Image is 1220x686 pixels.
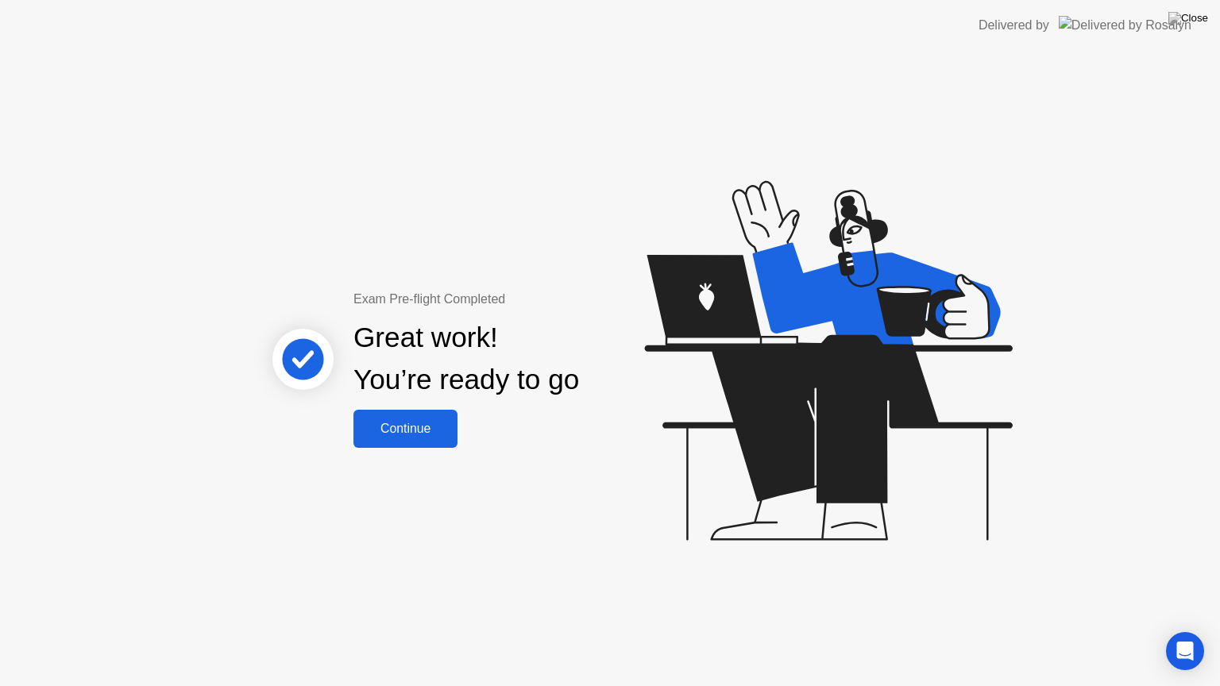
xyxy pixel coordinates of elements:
[979,16,1049,35] div: Delivered by
[1166,632,1204,670] div: Open Intercom Messenger
[1168,12,1208,25] img: Close
[353,410,457,448] button: Continue
[353,290,681,309] div: Exam Pre-flight Completed
[1059,16,1191,34] img: Delivered by Rosalyn
[353,317,579,401] div: Great work! You’re ready to go
[358,422,453,436] div: Continue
